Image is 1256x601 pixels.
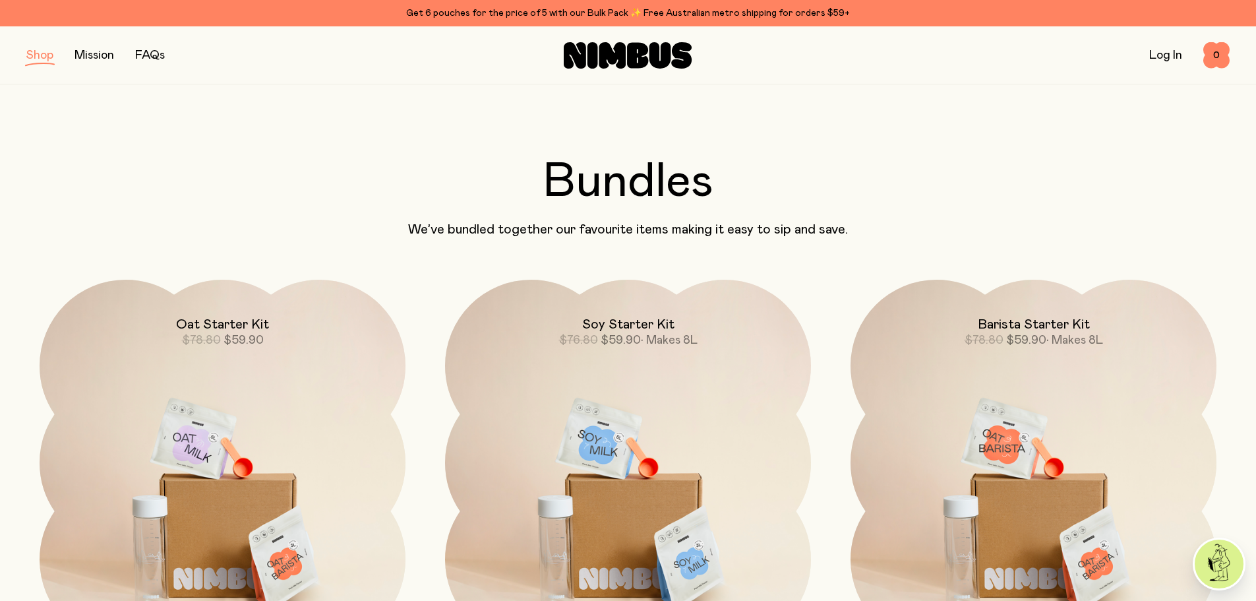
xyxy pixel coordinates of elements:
p: We’ve bundled together our favourite items making it easy to sip and save. [26,222,1230,237]
a: FAQs [135,49,165,61]
h2: Barista Starter Kit [978,317,1090,332]
span: $59.90 [1006,334,1046,346]
a: Log In [1149,49,1182,61]
span: $59.90 [224,334,264,346]
a: Mission [75,49,114,61]
img: agent [1195,540,1243,588]
span: $59.90 [601,334,641,346]
div: Get 6 pouches for the price of 5 with our Bulk Pack ✨ Free Australian metro shipping for orders $59+ [26,5,1230,21]
span: $76.80 [559,334,598,346]
span: $78.80 [965,334,1003,346]
span: $78.80 [182,334,221,346]
h2: Bundles [26,158,1230,206]
span: • Makes 8L [641,334,698,346]
h2: Oat Starter Kit [176,317,269,332]
span: • Makes 8L [1046,334,1103,346]
h2: Soy Starter Kit [582,317,674,332]
button: 0 [1203,42,1230,69]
